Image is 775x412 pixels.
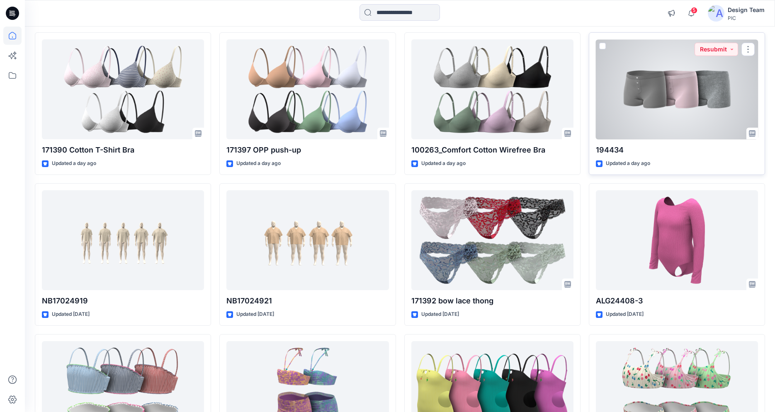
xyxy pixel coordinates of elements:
[226,190,389,290] a: NB17024921
[606,310,644,319] p: Updated [DATE]
[596,190,758,290] a: ALG24408-3
[42,144,204,156] p: 171390 Cotton T-Shirt Bra
[411,190,573,290] a: 171392 bow lace thong
[728,5,765,15] div: Design Team
[708,5,724,22] img: avatar
[52,310,90,319] p: Updated [DATE]
[691,7,697,14] span: 5
[42,295,204,307] p: NB17024919
[411,39,573,139] a: 100263_Comfort Cotton Wirefree Bra
[411,295,573,307] p: 171392 bow lace thong
[226,295,389,307] p: NB17024921
[42,190,204,290] a: NB17024919
[596,39,758,139] a: 194434
[226,39,389,139] a: 171397 OPP push-up
[421,159,466,168] p: Updated a day ago
[421,310,459,319] p: Updated [DATE]
[52,159,96,168] p: Updated a day ago
[596,295,758,307] p: ALG24408-3
[236,159,281,168] p: Updated a day ago
[236,310,274,319] p: Updated [DATE]
[728,15,765,21] div: PIC
[596,144,758,156] p: 194434
[606,159,650,168] p: Updated a day ago
[42,39,204,139] a: 171390 Cotton T-Shirt Bra
[411,144,573,156] p: 100263_Comfort Cotton Wirefree Bra
[226,144,389,156] p: 171397 OPP push-up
